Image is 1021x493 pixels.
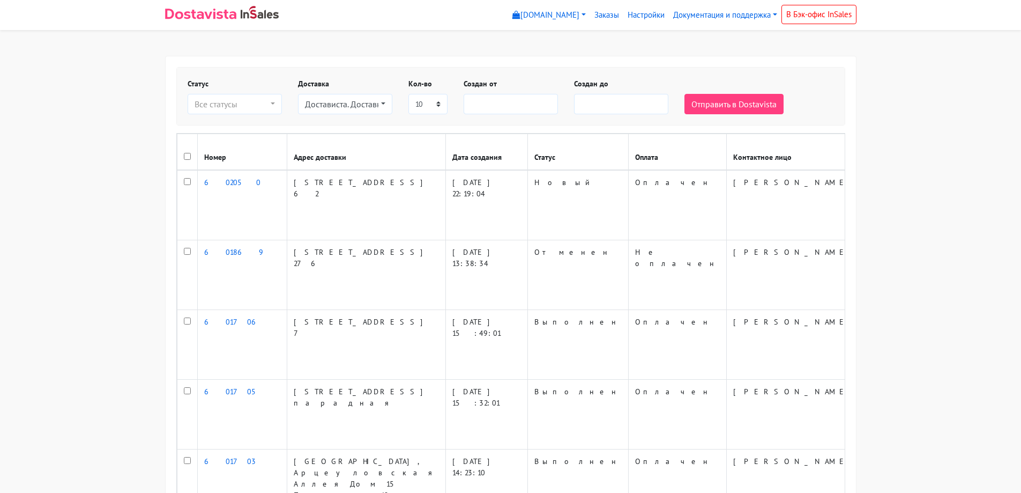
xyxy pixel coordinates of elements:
[726,134,866,171] th: Контактное лицо
[204,457,256,466] a: 601703
[628,170,726,240] td: Оплачен
[188,94,282,114] button: Все статусы
[298,94,392,114] button: Достависта. Доставка день в день В пределах КАД.
[445,310,527,380] td: [DATE] 15:49:01
[527,134,628,171] th: Статус
[726,380,866,450] td: [PERSON_NAME]
[445,134,527,171] th: Дата создания
[204,247,264,257] a: 601869
[298,78,329,90] label: Доставка
[781,5,856,24] a: В Бэк-офис InSales
[408,78,432,90] label: Кол-во
[628,310,726,380] td: Оплачен
[628,240,726,310] td: Не оплачен
[669,5,781,26] a: Документация и поддержка
[684,94,784,114] button: Отправить в Dostavista
[197,134,287,171] th: Номер
[287,134,445,171] th: Адрес доставки
[445,240,527,310] td: [DATE] 13:38:34
[195,98,269,111] div: Все статусы
[464,78,497,90] label: Создан от
[726,170,866,240] td: [PERSON_NAME]
[204,178,260,187] a: 602050
[623,5,669,26] a: Настройки
[590,5,623,26] a: Заказы
[188,78,208,90] label: Статус
[287,240,445,310] td: [STREET_ADDRESS] 276
[574,78,608,90] label: Создан до
[527,310,628,380] td: Выполнен
[241,6,279,19] img: InSales
[726,310,866,380] td: [PERSON_NAME]
[204,317,273,327] a: 601706
[726,240,866,310] td: [PERSON_NAME]
[204,387,270,396] a: 601705
[287,310,445,380] td: [STREET_ADDRESS] 7
[527,380,628,450] td: Выполнен
[305,98,379,111] div: Достависта. Доставка день в день В пределах КАД.
[508,5,590,26] a: [DOMAIN_NAME]
[287,170,445,240] td: [STREET_ADDRESS] 62
[527,170,628,240] td: Новый
[628,134,726,171] th: Оплата
[445,170,527,240] td: [DATE] 22:19:04
[445,380,527,450] td: [DATE] 15:32:01
[628,380,726,450] td: Оплачен
[165,9,236,19] img: Dostavista - срочная курьерская служба доставки
[287,380,445,450] td: [STREET_ADDRESS] парадная
[527,240,628,310] td: Отменен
